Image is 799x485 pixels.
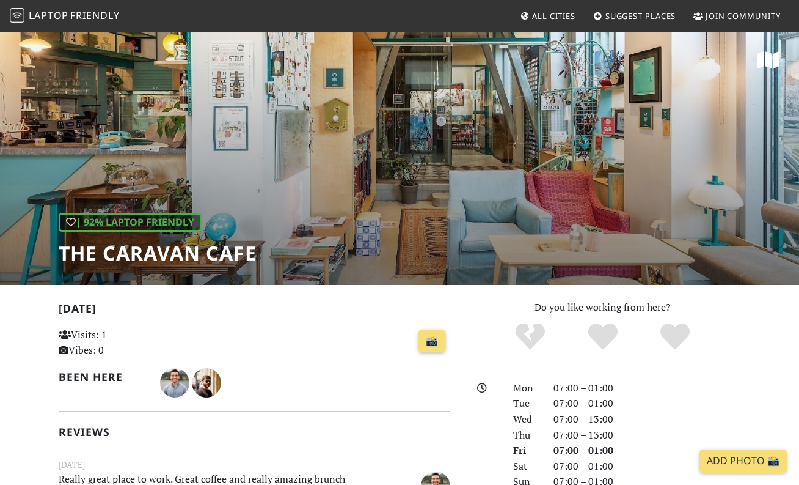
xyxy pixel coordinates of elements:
div: Wed [506,412,546,428]
span: Devan Pellow [160,375,192,388]
div: Yes [566,322,639,352]
div: Thu [506,428,546,443]
div: Mon [506,380,546,396]
h2: Reviews [59,426,450,439]
span: Laptop [29,9,68,22]
p: Do you like working from here? [465,300,740,316]
h2: Been here [59,371,145,383]
div: No [494,322,566,352]
img: 2412-devan.jpg [160,368,189,398]
span: Suggest Places [605,10,676,21]
div: | 92% Laptop Friendly [59,213,202,232]
a: Add Photo 📸 [699,450,787,473]
a: LaptopFriendly LaptopFriendly [10,6,120,27]
img: 4679-aristotelis.jpg [192,368,221,398]
div: 07:00 – 01:00 [546,396,748,412]
span: All Cities [532,10,575,21]
h1: The Caravan Cafe [59,242,257,265]
p: Visits: 1 Vibes: 0 [59,327,180,358]
div: Fri [506,443,546,459]
a: Join Community [688,5,786,27]
a: Suggest Places [588,5,681,27]
a: 📸 [418,330,445,353]
div: 07:00 – 13:00 [546,412,748,428]
img: LaptopFriendly [10,8,24,23]
div: Definitely! [639,322,712,352]
div: 07:00 – 13:00 [546,428,748,443]
div: Sat [506,459,546,475]
div: 07:00 – 01:00 [546,443,748,459]
small: [DATE] [51,458,458,472]
span: Join Community [706,10,781,21]
span: Friendly [70,9,119,22]
div: 07:00 – 01:00 [546,380,748,396]
h2: [DATE] [59,302,450,320]
div: 07:00 – 01:00 [546,459,748,475]
a: All Cities [515,5,580,27]
span: Aristotelis Pallasidis [192,375,221,388]
div: Tue [506,396,546,412]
